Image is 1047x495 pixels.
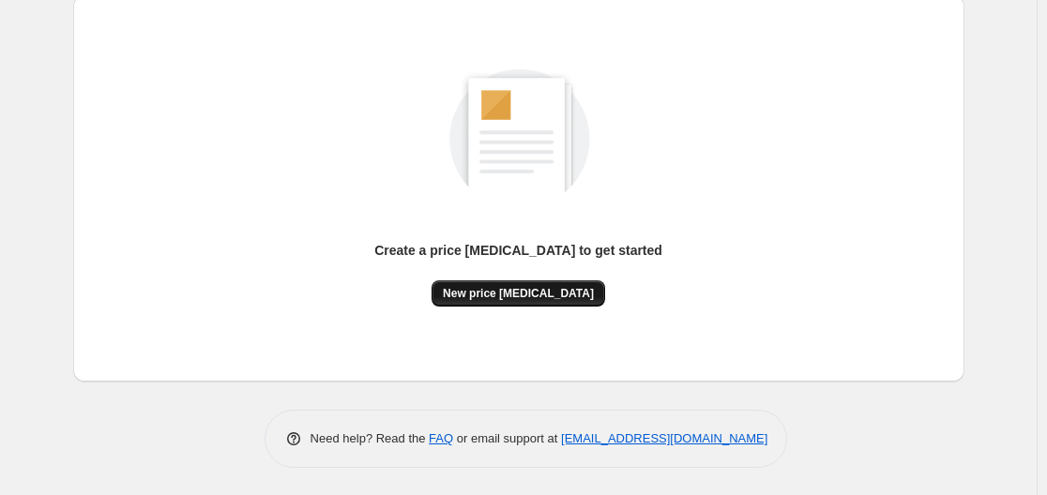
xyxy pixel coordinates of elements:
[311,431,430,445] span: Need help? Read the
[432,280,605,307] button: New price [MEDICAL_DATA]
[374,241,662,260] p: Create a price [MEDICAL_DATA] to get started
[453,431,561,445] span: or email support at
[561,431,767,445] a: [EMAIL_ADDRESS][DOMAIN_NAME]
[443,286,594,301] span: New price [MEDICAL_DATA]
[429,431,453,445] a: FAQ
